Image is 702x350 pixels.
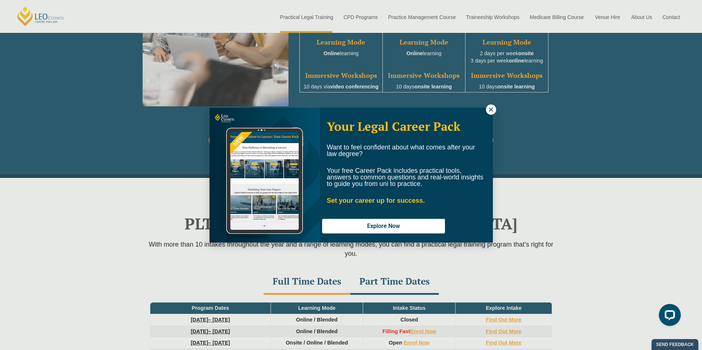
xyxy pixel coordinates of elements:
[210,108,320,243] img: Woman in yellow blouse holding folders looking to the right and smiling
[327,197,425,204] strong: Set your career up for success.
[327,118,460,134] span: Your Legal Career Pack
[486,104,496,115] button: Close
[327,144,475,157] span: Want to feel confident about what comes after your law degree?
[653,301,684,332] iframe: LiveChat chat widget
[327,167,483,187] span: Your free Career Pack includes practical tools, answers to common questions and real-world insigh...
[322,219,445,233] button: Explore Now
